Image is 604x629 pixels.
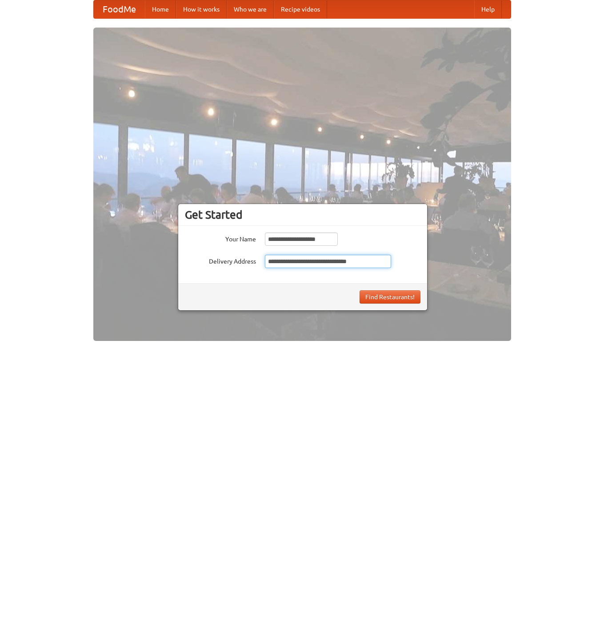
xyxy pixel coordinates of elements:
a: Home [145,0,176,18]
a: FoodMe [94,0,145,18]
a: How it works [176,0,227,18]
h3: Get Started [185,208,420,221]
a: Recipe videos [274,0,327,18]
button: Find Restaurants! [360,290,420,304]
a: Who we are [227,0,274,18]
a: Help [474,0,502,18]
label: Your Name [185,232,256,244]
label: Delivery Address [185,255,256,266]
